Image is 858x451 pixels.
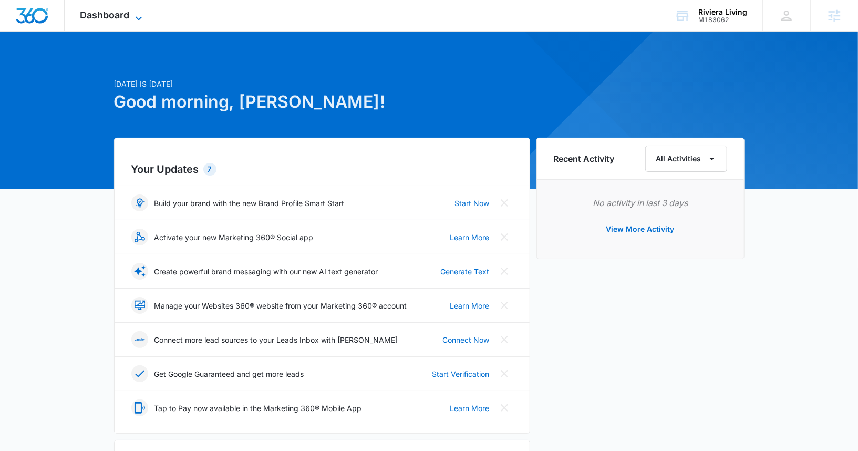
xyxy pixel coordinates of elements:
p: Tap to Pay now available in the Marketing 360® Mobile App [154,403,362,414]
button: Close [496,194,513,211]
a: Start Verification [432,368,490,380]
span: Dashboard [80,9,130,20]
button: Close [496,399,513,416]
h2: Your Updates [131,161,513,177]
button: Close [496,365,513,382]
p: Build your brand with the new Brand Profile Smart Start [154,198,345,209]
button: View More Activity [596,217,685,242]
h6: Recent Activity [554,152,615,165]
h1: Good morning, [PERSON_NAME]! [114,89,530,115]
p: [DATE] is [DATE] [114,78,530,89]
button: Close [496,229,513,245]
a: Learn More [450,232,490,243]
p: Activate your new Marketing 360® Social app [154,232,314,243]
div: 7 [203,163,216,176]
a: Generate Text [441,266,490,277]
button: Close [496,331,513,348]
a: Connect Now [443,334,490,345]
p: Get Google Guaranteed and get more leads [154,368,304,380]
p: No activity in last 3 days [554,197,727,209]
a: Start Now [455,198,490,209]
a: Learn More [450,403,490,414]
p: Create powerful brand messaging with our new AI text generator [154,266,378,277]
div: account name [698,8,747,16]
button: All Activities [645,146,727,172]
p: Manage your Websites 360® website from your Marketing 360® account [154,300,407,311]
p: Connect more lead sources to your Leads Inbox with [PERSON_NAME] [154,334,398,345]
button: Close [496,297,513,314]
a: Learn More [450,300,490,311]
button: Close [496,263,513,280]
div: account id [698,16,747,24]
